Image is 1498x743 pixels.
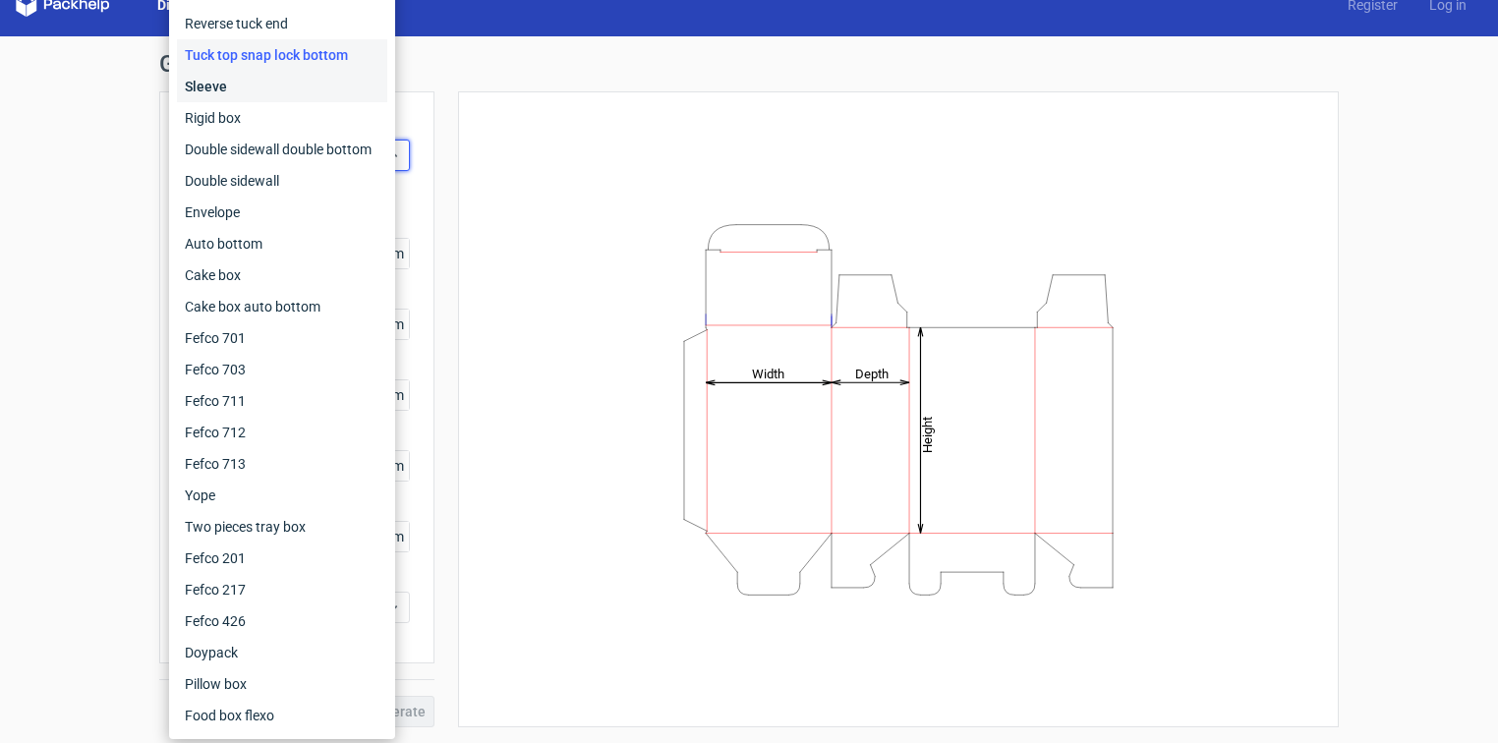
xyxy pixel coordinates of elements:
[177,448,387,480] div: Fefco 713
[177,197,387,228] div: Envelope
[177,39,387,71] div: Tuck top snap lock bottom
[177,605,387,637] div: Fefco 426
[177,385,387,417] div: Fefco 711
[177,228,387,259] div: Auto bottom
[177,480,387,511] div: Yope
[752,366,784,380] tspan: Width
[177,700,387,731] div: Food box flexo
[177,8,387,39] div: Reverse tuck end
[177,511,387,543] div: Two pieces tray box
[177,291,387,322] div: Cake box auto bottom
[177,102,387,134] div: Rigid box
[177,134,387,165] div: Double sidewall double bottom
[177,417,387,448] div: Fefco 712
[159,52,1339,76] h1: Generate new dieline
[177,165,387,197] div: Double sidewall
[920,416,935,452] tspan: Height
[177,637,387,668] div: Doypack
[177,259,387,291] div: Cake box
[177,322,387,354] div: Fefco 701
[177,354,387,385] div: Fefco 703
[177,71,387,102] div: Sleeve
[855,366,889,380] tspan: Depth
[177,574,387,605] div: Fefco 217
[177,668,387,700] div: Pillow box
[177,543,387,574] div: Fefco 201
